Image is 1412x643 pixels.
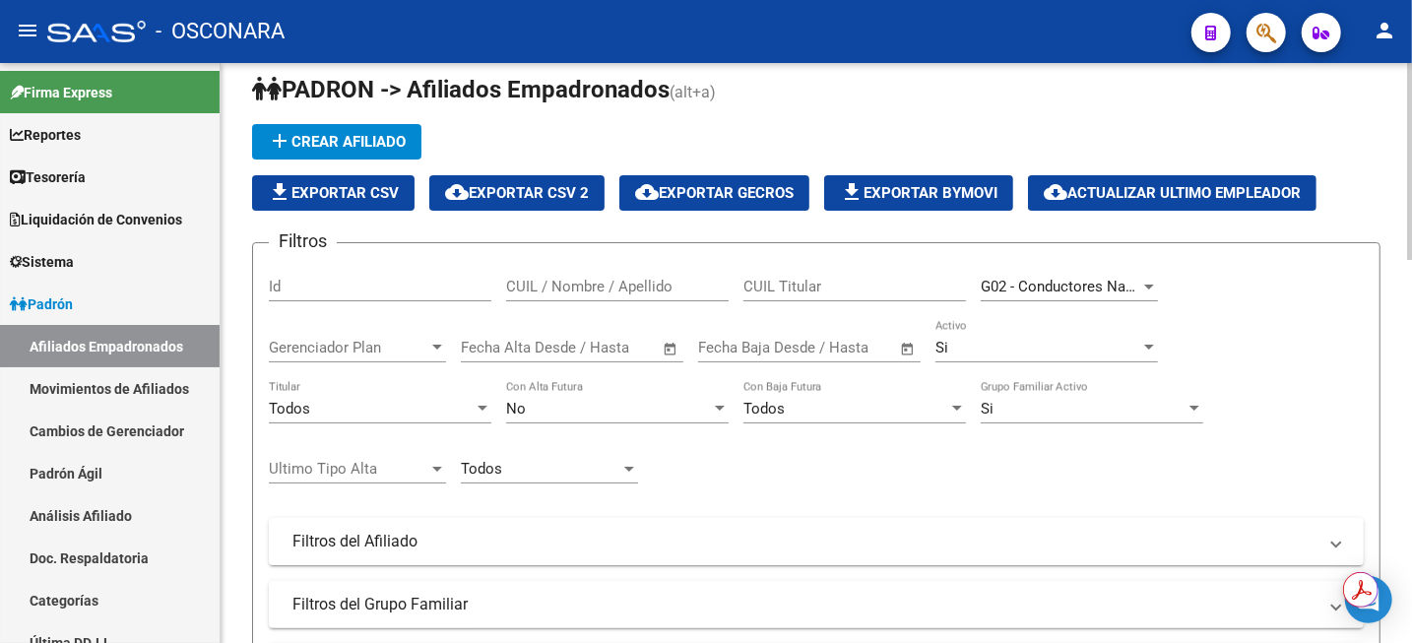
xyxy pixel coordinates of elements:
span: No [506,400,526,418]
mat-icon: file_download [840,180,864,204]
span: Crear Afiliado [268,133,406,151]
span: Todos [461,460,502,478]
span: Exportar CSV [268,184,399,202]
button: Crear Afiliado [252,124,421,160]
mat-expansion-panel-header: Filtros del Afiliado [269,518,1364,565]
h3: Filtros [269,227,337,255]
span: Todos [743,400,785,418]
span: Reportes [10,124,81,146]
span: Padrón [10,293,73,315]
button: Open calendar [660,338,682,360]
span: G02 - Conductores Navales Central [981,278,1211,295]
button: Exportar Bymovi [824,175,1013,211]
span: Sistema [10,251,74,273]
button: Actualizar ultimo Empleador [1028,175,1316,211]
mat-icon: cloud_download [1044,180,1067,204]
span: Gerenciador Plan [269,339,428,356]
mat-icon: menu [16,19,39,42]
span: Todos [269,400,310,418]
mat-icon: file_download [268,180,291,204]
mat-icon: cloud_download [445,180,469,204]
input: Start date [461,339,525,356]
span: (alt+a) [670,83,716,101]
mat-panel-title: Filtros del Afiliado [292,531,1316,552]
span: Exportar Bymovi [840,184,997,202]
input: End date [780,339,875,356]
mat-icon: add [268,129,291,153]
span: Firma Express [10,82,112,103]
mat-icon: cloud_download [635,180,659,204]
span: Actualizar ultimo Empleador [1044,184,1301,202]
span: Si [935,339,948,356]
mat-icon: person [1373,19,1396,42]
button: Open calendar [897,338,920,360]
button: Exportar CSV [252,175,415,211]
span: Si [981,400,994,418]
button: Exportar GECROS [619,175,809,211]
input: Start date [698,339,762,356]
span: PADRON -> Afiliados Empadronados [252,76,670,103]
button: Exportar CSV 2 [429,175,605,211]
mat-expansion-panel-header: Filtros del Grupo Familiar [269,581,1364,628]
span: Ultimo Tipo Alta [269,460,428,478]
span: Exportar GECROS [635,184,794,202]
span: Exportar CSV 2 [445,184,589,202]
input: End date [543,339,638,356]
span: Tesorería [10,166,86,188]
span: Liquidación de Convenios [10,209,182,230]
span: - OSCONARA [156,10,285,53]
mat-panel-title: Filtros del Grupo Familiar [292,594,1316,615]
